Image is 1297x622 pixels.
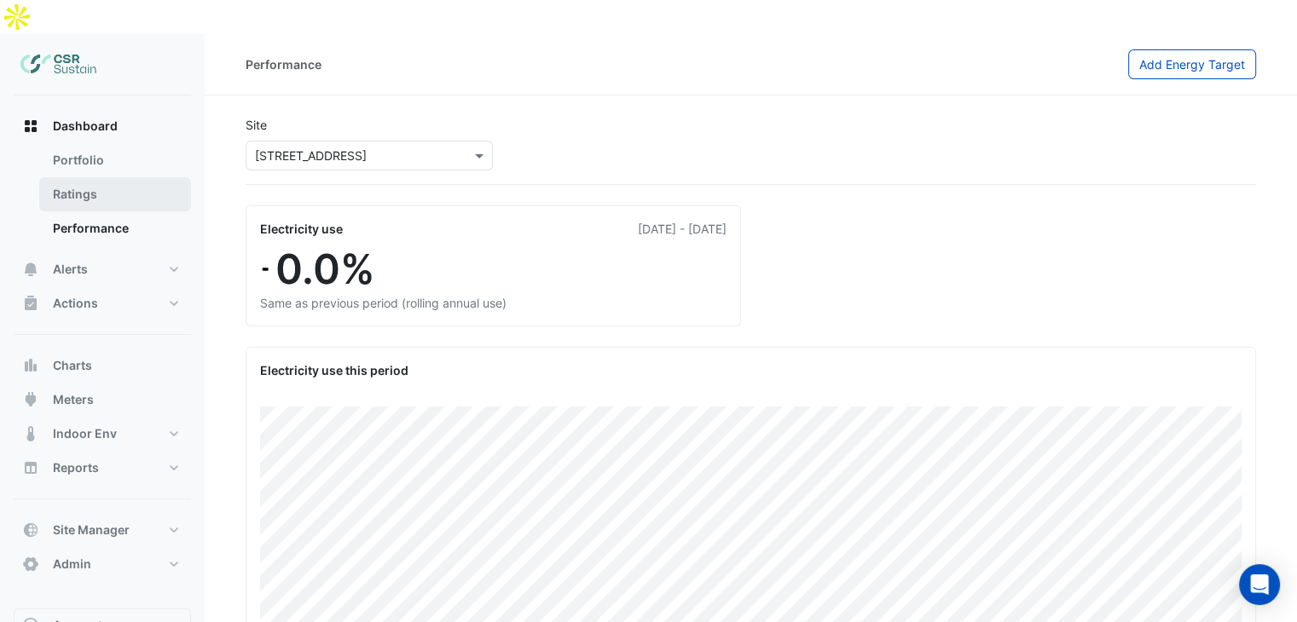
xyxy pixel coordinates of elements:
[14,547,191,581] button: Admin
[22,295,39,312] app-icon: Actions
[22,261,39,278] app-icon: Alerts
[20,48,97,82] img: Company Logo
[246,116,267,134] label: Site
[53,118,118,135] span: Dashboard
[14,252,191,286] button: Alerts
[246,55,321,73] div: Performance
[14,383,191,417] button: Meters
[39,211,191,245] a: Performance
[22,391,39,408] app-icon: Meters
[275,245,375,294] span: 0.0%
[14,451,191,485] button: Reports
[14,143,191,252] div: Dashboard
[22,118,39,135] app-icon: Dashboard
[22,459,39,476] app-icon: Reports
[53,425,117,442] span: Indoor Env
[53,261,88,278] span: Alerts
[260,361,1242,379] div: Electricity use this period
[22,425,39,442] app-icon: Indoor Env
[22,521,39,538] app-icon: Site Manager
[53,459,99,476] span: Reports
[53,391,94,408] span: Meters
[638,220,727,238] div: [DATE] - [DATE]
[14,417,191,451] button: Indoor Env
[53,295,98,312] span: Actions
[1128,49,1256,79] button: Add Energy Target
[1139,57,1245,72] span: Add Energy Target
[53,521,130,538] span: Site Manager
[53,357,92,374] span: Charts
[22,556,39,573] app-icon: Admin
[260,294,727,312] div: Same as previous period (rolling annual use)
[1239,564,1280,605] div: Open Intercom Messenger
[14,109,191,143] button: Dashboard
[14,286,191,320] button: Actions
[260,220,343,238] div: Electricity use
[39,143,191,177] a: Portfolio
[53,556,91,573] span: Admin
[14,348,191,383] button: Charts
[14,513,191,547] button: Site Manager
[22,357,39,374] app-icon: Charts
[39,177,191,211] a: Ratings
